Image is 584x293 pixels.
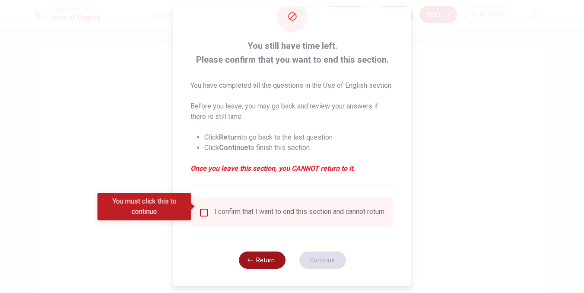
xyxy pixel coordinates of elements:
strong: Continue [219,143,248,152]
span: You must click this to continue [199,207,209,218]
span: You still have time left. Please confirm that you want to end this section. [190,39,394,67]
p: Before you leave, you may go back and review your answers if there is still time. [190,101,394,122]
button: Return [238,252,285,269]
em: Once you leave this section, you CANNOT return to it. [190,163,394,174]
div: You must click this to continue [98,193,191,220]
li: Click to finish this section. [204,143,394,153]
button: Continue [299,252,346,269]
li: Click to go back to the last question [204,132,394,143]
div: I confirm that I want to end this section and cannot return. [214,207,386,218]
strong: Return [219,133,241,141]
p: You have completed all the questions in the Use of English section. [190,80,394,91]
